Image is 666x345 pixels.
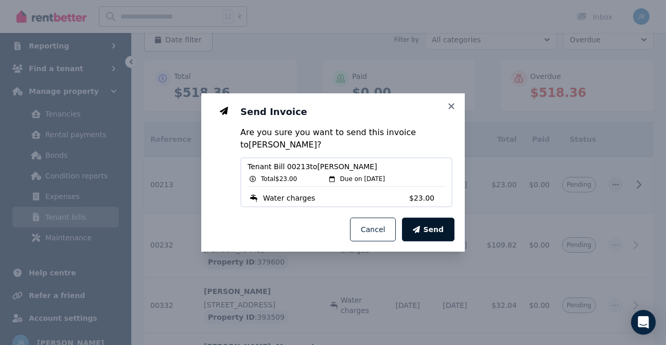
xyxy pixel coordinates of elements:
[340,175,385,183] span: Due on [DATE]
[263,193,315,203] span: Water charges
[631,310,656,335] div: Open Intercom Messenger
[423,224,444,235] span: Send
[402,218,454,241] button: Send
[409,193,445,203] span: $23.00
[248,161,445,172] span: Tenant Bill 00213 to [PERSON_NAME]
[350,218,396,241] button: Cancel
[240,126,452,151] p: Are you sure you want to send this invoice to [PERSON_NAME] ?
[240,106,452,118] h3: Send Invoice
[261,175,297,183] span: Total $23.00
